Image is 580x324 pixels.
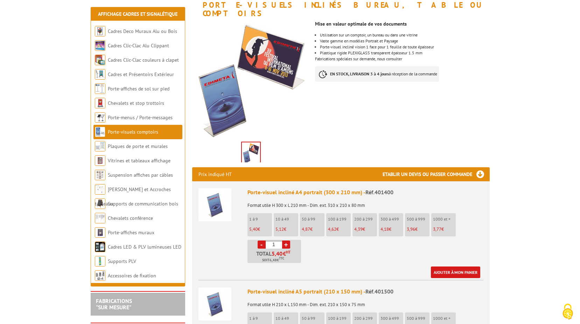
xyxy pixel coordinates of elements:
[242,142,260,164] img: porte_visuels_comptoirs_401400_1.jpg
[95,127,105,137] img: Porte-visuels comptoirs
[108,86,169,92] a: Porte-affiches de sol sur pied
[328,316,351,321] p: 100 à 199
[108,244,181,250] a: Cadres LED & PLV lumineuses LED
[108,157,170,164] a: Vitrines et tableaux affichage
[320,33,489,37] li: Utilisation sur un comptoir, un bureau ou dans une vitrine
[258,241,266,249] a: -
[302,217,324,222] p: 50 à 99
[95,155,105,166] img: Vitrines et tableaux affichage
[433,227,456,232] p: €
[354,217,377,222] p: 200 à 299
[320,51,489,55] p: Plastique rigide PLEXIGLASS transparent épaisseur 1.5 mm
[95,55,105,65] img: Cadres Clic-Clac couleurs à clapet
[302,316,324,321] p: 50 à 99
[249,226,258,232] span: 5,40
[275,217,298,222] p: 10 à 49
[108,129,158,135] a: Porte-visuels comptoirs
[249,251,301,263] p: Total
[95,242,105,252] img: Cadres LED & PLV lumineuses LED
[95,270,105,281] img: Accessoires de fixation
[198,188,231,221] img: Porte-visuel incliné A4 portrait (300 x 210 mm)
[407,217,429,222] p: 500 à 999
[315,66,439,82] p: à réception de la commande
[380,217,403,222] p: 300 à 499
[247,288,483,296] div: Porte-visuel incliné A5 portrait (210 x 150 mm) -
[365,288,393,295] span: Réf.401500
[320,45,489,49] li: Porte-visuel incliné vision 1 face pour 1 feuille de toute épaisseur
[559,303,576,320] img: Cookies (fenêtre modale)
[95,69,105,80] img: Cadres et Présentoirs Extérieur
[328,226,336,232] span: 4,62
[249,316,272,321] p: 1 à 9
[365,189,393,196] span: Réf.401400
[108,172,173,178] a: Suspension affiches par câbles
[108,114,173,121] a: Porte-menus / Porte-messages
[354,227,377,232] p: €
[108,143,168,149] a: Plaques de porte et murales
[320,39,489,43] li: Vaste gamme en modèles Portrait et Paysage
[95,40,105,51] img: Cadres Clic-Clac Alu Clippant
[95,227,105,238] img: Porte-affiches muraux
[95,186,171,207] a: [PERSON_NAME] et Accroches tableaux
[330,71,389,76] strong: EN STOCK, LIVRAISON 3 à 4 jours
[555,300,580,324] button: Cookies (fenêtre modale)
[95,26,105,36] img: Cadres Deco Muraux Alu ou Bois
[433,217,456,222] p: 1000 et +
[262,257,284,263] span: Soit €
[108,272,156,279] a: Accessoires de fixation
[108,71,174,77] a: Cadres et Présentoirs Extérieur
[95,184,105,195] img: Cimaises et Accroches tableaux
[198,167,232,181] p: Prix indiqué HT
[247,198,483,208] p: Format utile H 300 x L 210 mm - Dim. ext. 310 x 210 x 80 mm
[198,288,231,320] img: Porte-visuel incliné A5 portrait (210 x 150 mm)
[275,316,298,321] p: 10 à 49
[98,11,177,17] a: Affichage Cadres et Signalétique
[354,316,377,321] p: 200 à 299
[315,21,407,27] strong: Mise en valeur optimale de vos documents
[95,170,105,180] img: Suspension affiches par câbles
[108,229,154,236] a: Porte-affiches muraux
[95,213,105,223] img: Chevalets conférence
[108,57,179,63] a: Cadres Clic-Clac couleurs à clapet
[247,188,483,196] div: Porte-visuel incliné A4 portrait (300 x 210 mm) -
[328,217,351,222] p: 100 à 199
[95,98,105,108] img: Chevalets et stop trottoirs
[108,201,178,207] a: Supports de communication bois
[95,112,105,123] img: Porte-menus / Porte-messages
[108,42,169,49] a: Cadres Clic-Clac Alu Clippant
[108,258,136,264] a: Supports PLV
[354,226,363,232] span: 4,39
[247,297,483,307] p: Format utile H 210 x L 150 mm - Dim. ext. 210 x 150 x 75 mm
[286,250,291,255] sup: HT
[275,227,298,232] p: €
[192,21,310,139] img: porte_visuels_comptoirs_401400_1.jpg
[407,316,429,321] p: 500 à 999
[275,226,284,232] span: 5,12
[282,241,290,249] a: +
[383,167,490,181] h3: Etablir un devis ou passer commande
[302,226,310,232] span: 4,87
[108,215,153,221] a: Chevalets conférence
[108,28,177,34] a: Cadres Deco Muraux Alu ou Bois
[95,141,105,151] img: Plaques de porte et murales
[315,18,495,89] div: Fabrications spéciales sur demande, nous consulter
[279,256,284,260] sup: TTC
[249,227,272,232] p: €
[96,297,132,311] a: FABRICATIONS"Sur Mesure"
[302,227,324,232] p: €
[433,316,456,321] p: 1000 et +
[95,256,105,266] img: Supports PLV
[108,100,164,106] a: Chevalets et stop trottoirs
[433,226,441,232] span: 3,77
[431,266,480,278] a: Ajouter à mon panier
[380,226,389,232] span: 4,18
[95,83,105,94] img: Porte-affiches de sol sur pied
[328,227,351,232] p: €
[272,251,283,256] span: 5,40
[407,227,429,232] p: €
[380,227,403,232] p: €
[270,257,277,263] span: 6,48
[380,316,403,321] p: 300 à 499
[249,217,272,222] p: 1 à 9
[283,251,286,256] span: €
